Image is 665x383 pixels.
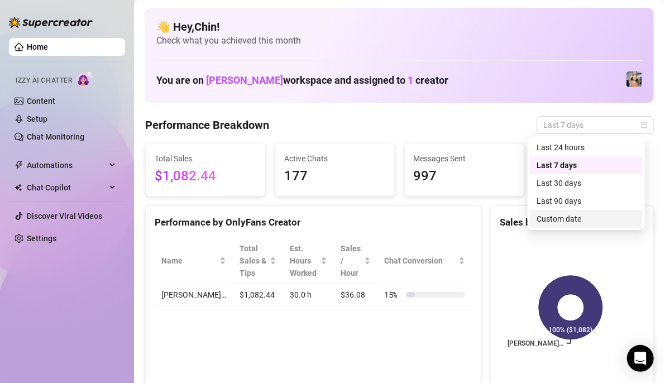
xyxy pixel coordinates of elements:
[537,159,636,171] div: Last 7 days
[341,242,362,279] span: Sales / Hour
[27,179,106,197] span: Chat Copilot
[384,289,402,301] span: 15 %
[537,195,636,207] div: Last 90 days
[27,97,55,106] a: Content
[641,122,648,128] span: calendar
[206,74,283,86] span: [PERSON_NAME]
[27,42,48,51] a: Home
[161,255,217,267] span: Name
[537,141,636,154] div: Last 24 hours
[290,242,318,279] div: Est. Hours Worked
[283,284,334,306] td: 30.0 h
[508,339,563,347] text: [PERSON_NAME]…
[414,166,515,187] span: 997
[27,114,47,123] a: Setup
[155,238,233,284] th: Name
[27,132,84,141] a: Chat Monitoring
[537,177,636,189] div: Last 30 days
[284,152,386,165] span: Active Chats
[76,71,94,87] img: AI Chatter
[27,234,56,243] a: Settings
[155,152,256,165] span: Total Sales
[15,161,23,170] span: thunderbolt
[284,166,386,187] span: 177
[155,166,256,187] span: $1,082.44
[530,192,643,210] div: Last 90 days
[9,17,93,28] img: logo-BBDzfeDw.svg
[233,284,283,306] td: $1,082.44
[626,71,642,87] img: Veronica
[155,284,233,306] td: [PERSON_NAME]…
[384,255,456,267] span: Chat Conversion
[27,212,102,221] a: Discover Viral Videos
[408,74,413,86] span: 1
[27,156,106,174] span: Automations
[16,75,72,86] span: Izzy AI Chatter
[543,117,647,133] span: Last 7 days
[537,213,636,225] div: Custom date
[377,238,472,284] th: Chat Conversion
[530,174,643,192] div: Last 30 days
[15,184,22,191] img: Chat Copilot
[530,156,643,174] div: Last 7 days
[627,345,654,372] div: Open Intercom Messenger
[530,138,643,156] div: Last 24 hours
[334,284,377,306] td: $36.08
[414,152,515,165] span: Messages Sent
[500,215,644,230] div: Sales by OnlyFans Creator
[155,215,472,230] div: Performance by OnlyFans Creator
[156,74,448,87] h1: You are on workspace and assigned to creator
[156,19,643,35] h4: 👋 Hey, Chin !
[233,238,283,284] th: Total Sales & Tips
[156,35,643,47] span: Check what you achieved this month
[334,238,377,284] th: Sales / Hour
[530,210,643,228] div: Custom date
[240,242,267,279] span: Total Sales & Tips
[145,117,269,133] h4: Performance Breakdown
